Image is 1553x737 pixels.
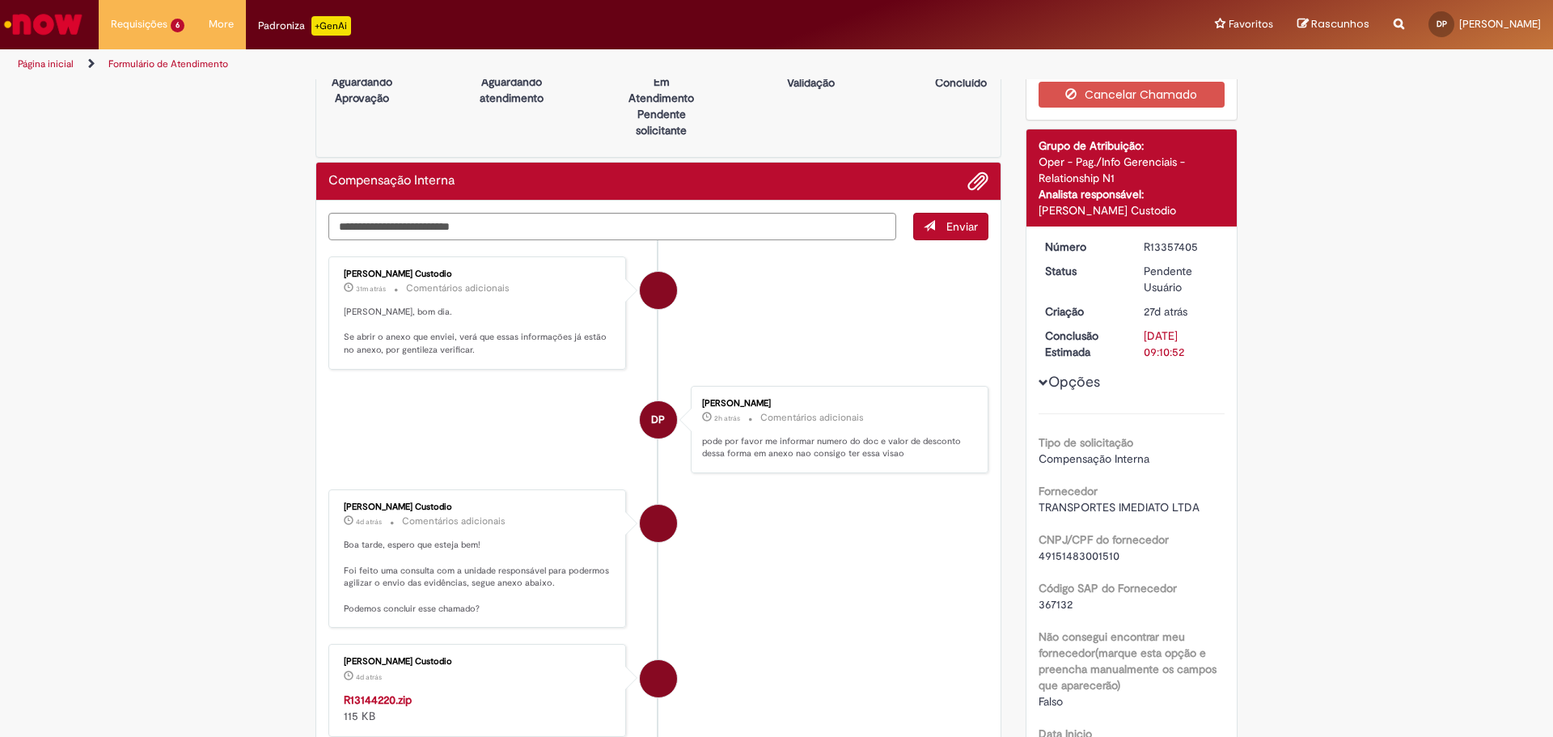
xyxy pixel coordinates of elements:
[344,692,613,724] div: 115 KB
[1039,484,1098,498] b: Fornecedor
[1144,263,1219,295] div: Pendente Usuário
[702,435,971,460] p: pode por favor me informar numero do doc e valor de desconto dessa forma em anexo nao consigo ter...
[328,174,455,188] h2: Compensação Interna Histórico de tíquete
[1144,328,1219,360] div: [DATE] 09:10:52
[344,539,613,615] p: Boa tarde, espero que esteja bem! Foi feito uma consulta com a unidade responsável para podermos ...
[1033,239,1132,255] dt: Número
[1039,138,1225,154] div: Grupo de Atribuição:
[344,502,613,512] div: [PERSON_NAME] Custodio
[714,413,740,423] span: 2h atrás
[760,411,864,425] small: Comentários adicionais
[1039,202,1225,218] div: [PERSON_NAME] Custodio
[472,74,551,106] p: Aguardando atendimento
[356,517,382,527] span: 4d atrás
[171,19,184,32] span: 6
[2,8,85,40] img: ServiceNow
[1297,17,1369,32] a: Rascunhos
[640,401,677,438] div: Daniela jordao petroni
[1039,581,1177,595] b: Código SAP do Fornecedor
[258,16,351,36] div: Padroniza
[323,74,401,106] p: Aguardando Aprovação
[1033,263,1132,279] dt: Status
[1033,303,1132,320] dt: Criação
[714,413,740,423] time: 01/09/2025 07:12:51
[1144,239,1219,255] div: R13357405
[1039,532,1169,547] b: CNPJ/CPF do fornecedor
[640,660,677,697] div: Igor Alexandre Custodio
[1144,303,1219,320] div: 05/08/2025 18:52:21
[946,219,978,234] span: Enviar
[622,74,700,106] p: Em Atendimento
[356,517,382,527] time: 28/08/2025 09:53:41
[1039,435,1133,450] b: Tipo de solicitação
[1039,186,1225,202] div: Analista responsável:
[651,400,665,439] span: DP
[1039,500,1200,515] span: TRANSPORTES IMEDIATO LTDA
[356,672,382,682] time: 28/08/2025 09:53:21
[1039,82,1225,108] button: Cancelar Chamado
[1039,549,1119,563] span: 49151483001510
[1437,19,1447,29] span: DP
[1039,597,1073,612] span: 367132
[622,106,700,138] p: Pendente solicitante
[1039,694,1063,709] span: Falso
[787,74,835,91] p: Validação
[1039,154,1225,186] div: Oper - Pag./Info Gerenciais - Relationship N1
[1039,629,1217,693] b: Não consegui encontrar meu fornecedor(marque esta opção e preencha manualmente os campos que apar...
[344,693,412,707] a: R13144220.zip
[702,399,971,409] div: [PERSON_NAME]
[406,282,510,295] small: Comentários adicionais
[328,213,896,240] textarea: Digite sua mensagem aqui...
[12,49,1023,79] ul: Trilhas de página
[344,269,613,279] div: [PERSON_NAME] Custodio
[356,284,386,294] time: 01/09/2025 08:59:49
[1311,16,1369,32] span: Rascunhos
[1039,451,1149,466] span: Compensação Interna
[111,16,167,32] span: Requisições
[344,657,613,667] div: [PERSON_NAME] Custodio
[356,284,386,294] span: 31m atrás
[1459,17,1541,31] span: [PERSON_NAME]
[356,672,382,682] span: 4d atrás
[1033,328,1132,360] dt: Conclusão Estimada
[967,171,988,192] button: Adicionar anexos
[913,213,988,240] button: Enviar
[311,16,351,36] p: +GenAi
[640,272,677,309] div: Igor Alexandre Custodio
[1144,304,1187,319] span: 27d atrás
[209,16,234,32] span: More
[935,74,987,91] p: Concluído
[344,306,613,357] p: [PERSON_NAME], bom dia. Se abrir o anexo que enviei, verá que essas informações já estão no anexo...
[640,505,677,542] div: Igor Alexandre Custodio
[18,57,74,70] a: Página inicial
[1229,16,1273,32] span: Favoritos
[402,515,506,528] small: Comentários adicionais
[108,57,228,70] a: Formulário de Atendimento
